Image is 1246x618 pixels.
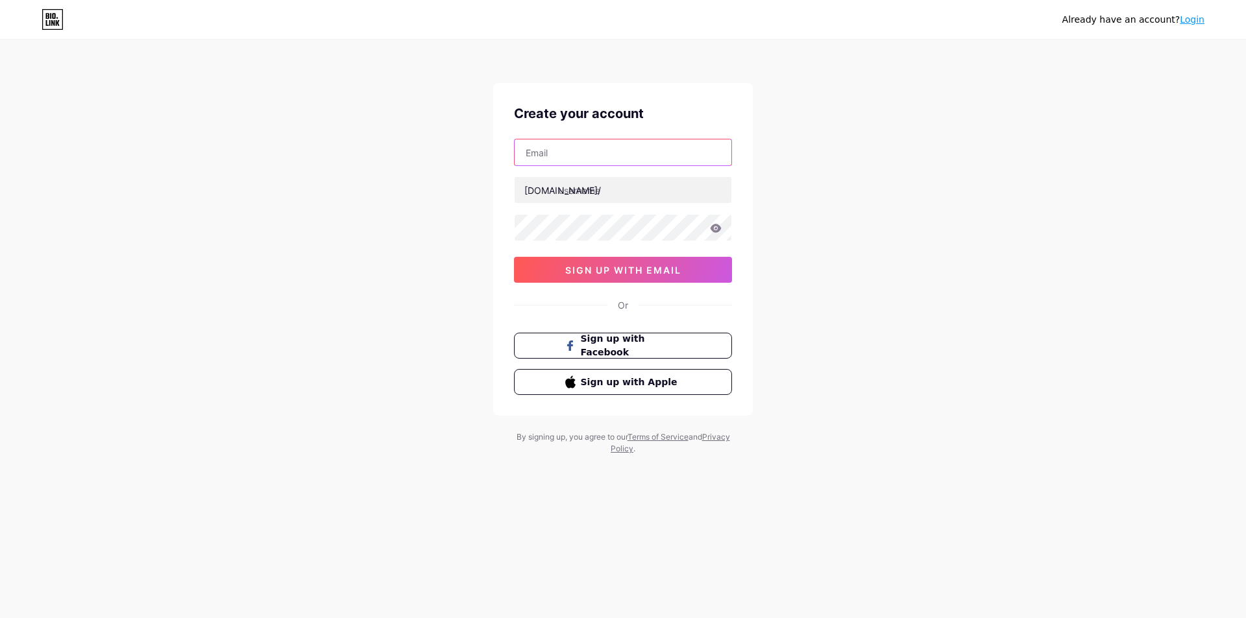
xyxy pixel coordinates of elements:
div: Already have an account? [1062,13,1204,27]
span: sign up with email [565,265,681,276]
div: [DOMAIN_NAME]/ [524,184,601,197]
div: Or [618,298,628,312]
span: Sign up with Facebook [581,332,681,359]
span: Sign up with Apple [581,375,681,389]
div: Create your account [514,104,732,123]
button: Sign up with Apple [514,369,732,395]
input: username [515,177,731,203]
button: sign up with email [514,257,732,283]
button: Sign up with Facebook [514,333,732,359]
a: Login [1180,14,1204,25]
a: Terms of Service [628,432,689,442]
input: Email [515,139,731,165]
div: By signing up, you agree to our and . [513,431,733,455]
